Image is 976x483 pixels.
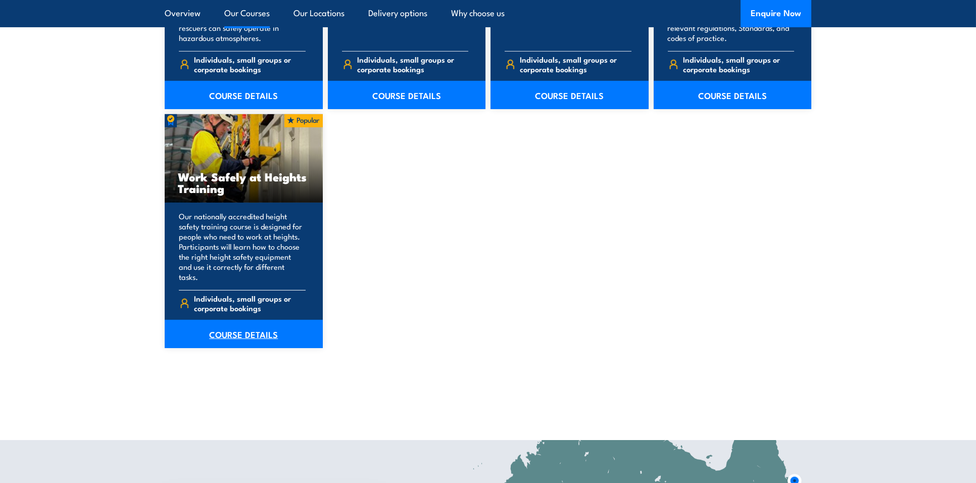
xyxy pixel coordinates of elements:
a: COURSE DETAILS [654,81,812,109]
span: Individuals, small groups or corporate bookings [357,55,468,74]
p: Our nationally accredited height safety training course is designed for people who need to work a... [179,211,306,282]
span: Individuals, small groups or corporate bookings [520,55,631,74]
span: Individuals, small groups or corporate bookings [683,55,794,74]
span: Individuals, small groups or corporate bookings [194,294,306,313]
a: COURSE DETAILS [165,81,323,109]
span: Individuals, small groups or corporate bookings [194,55,306,74]
a: COURSE DETAILS [165,320,323,348]
a: COURSE DETAILS [328,81,486,109]
h3: Work Safely at Heights Training [178,171,310,194]
a: COURSE DETAILS [491,81,649,109]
